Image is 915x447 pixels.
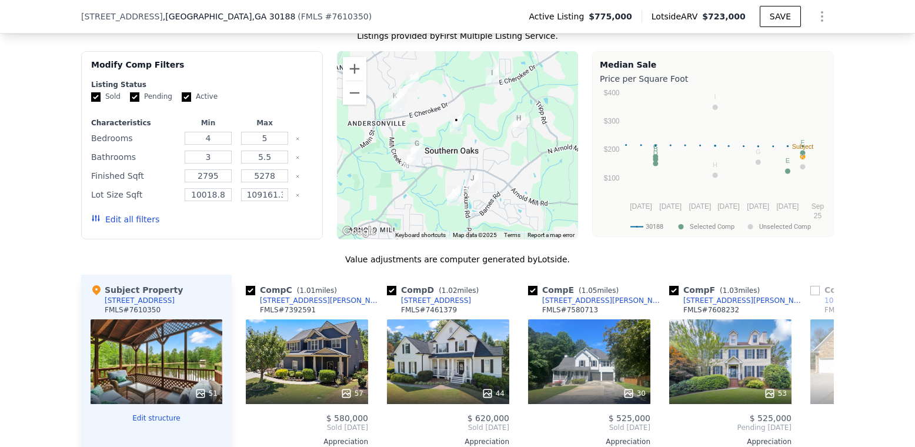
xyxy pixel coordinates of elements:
[406,72,419,92] div: 100 Arbor View Ct
[810,284,907,296] div: Comp G
[246,423,368,432] span: Sold [DATE]
[182,92,218,102] label: Active
[669,423,792,432] span: Pending [DATE]
[453,232,497,238] span: Map data ©2025
[387,296,471,305] a: [STREET_ADDRESS]
[482,388,505,399] div: 44
[81,253,834,265] div: Value adjustments are computer generated by Lotside .
[764,388,787,399] div: 53
[466,172,479,192] div: 408 Three Branches Ct
[800,153,805,160] text: K
[600,71,826,87] div: Price per Square Foot
[260,305,316,315] div: FMLS # 7392591
[401,296,471,305] div: [STREET_ADDRESS]
[702,12,746,21] span: $723,000
[646,223,663,231] text: 30188
[750,413,792,423] span: $ 525,000
[717,202,740,211] text: [DATE]
[91,149,178,165] div: Bathrooms
[713,161,717,168] text: H
[295,155,300,160] button: Clear
[689,202,712,211] text: [DATE]
[295,136,300,141] button: Clear
[298,11,372,22] div: ( )
[130,92,139,102] input: Pending
[326,413,368,423] span: $ 580,000
[91,413,222,423] button: Edit structure
[756,148,761,155] text: G
[604,174,620,182] text: $100
[91,92,101,102] input: Sold
[600,59,826,71] div: Median Sale
[528,423,650,432] span: Sold [DATE]
[182,92,191,102] input: Active
[801,139,805,146] text: F
[163,11,296,22] span: , [GEOGRAPHIC_DATA]
[690,223,734,231] text: Selected Comp
[623,388,646,399] div: 30
[91,214,159,225] button: Edit all filters
[91,168,178,184] div: Finished Sqft
[387,284,483,296] div: Comp D
[343,81,366,105] button: Zoom out
[407,145,420,165] div: 209 Andes Ct
[810,296,876,305] a: 105 Condor Ct
[301,12,323,21] span: FMLS
[91,80,313,89] div: Listing Status
[792,143,814,150] text: Subject
[600,87,826,234] div: A chart.
[195,388,218,399] div: 51
[387,423,509,432] span: Sold [DATE]
[260,296,382,305] div: [STREET_ADDRESS][PERSON_NAME]
[604,117,620,125] text: $300
[91,92,121,102] label: Sold
[81,11,163,22] span: [STREET_ADDRESS]
[434,286,483,295] span: ( miles)
[683,305,739,315] div: FMLS # 7608232
[723,286,739,295] span: 1.03
[246,284,342,296] div: Comp C
[810,5,834,28] button: Show Options
[542,296,664,305] div: [STREET_ADDRESS][PERSON_NAME]
[529,11,589,22] span: Active Listing
[714,94,716,101] text: I
[447,186,460,206] div: 374 Heritage Walk
[91,186,178,203] div: Lot Size Sqft
[343,57,366,81] button: Zoom in
[589,11,632,22] span: $775,000
[395,231,446,239] button: Keyboard shortcuts
[81,30,834,42] div: Listings provided by First Multiple Listing Service .
[604,145,620,154] text: $200
[105,296,175,305] div: [STREET_ADDRESS]
[824,305,880,315] div: FMLS # 7540463
[652,11,702,22] span: Lotside ARV
[292,286,342,295] span: ( miles)
[325,12,369,21] span: # 7610350
[630,202,652,211] text: [DATE]
[814,212,822,220] text: 25
[527,232,575,238] a: Report a map error
[669,437,792,446] div: Appreciation
[299,286,315,295] span: 1.01
[582,286,597,295] span: 1.05
[824,296,876,305] div: 105 Condor Ct
[812,202,824,211] text: Sep
[401,305,457,315] div: FMLS # 7461379
[91,284,183,296] div: Subject Property
[760,6,801,27] button: SAVE
[467,413,509,423] span: $ 620,000
[777,202,799,211] text: [DATE]
[528,437,650,446] div: Appreciation
[130,92,172,102] label: Pending
[410,138,423,158] div: 105 Condor Ct
[239,118,290,128] div: Max
[387,437,509,446] div: Appreciation
[442,286,457,295] span: 1.02
[786,157,790,164] text: E
[528,284,623,296] div: Comp E
[295,174,300,179] button: Clear
[653,149,658,156] text: D
[246,296,382,305] a: [STREET_ADDRESS][PERSON_NAME]
[340,224,379,239] a: Open this area in Google Maps (opens a new window)
[528,296,664,305] a: [STREET_ADDRESS][PERSON_NAME]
